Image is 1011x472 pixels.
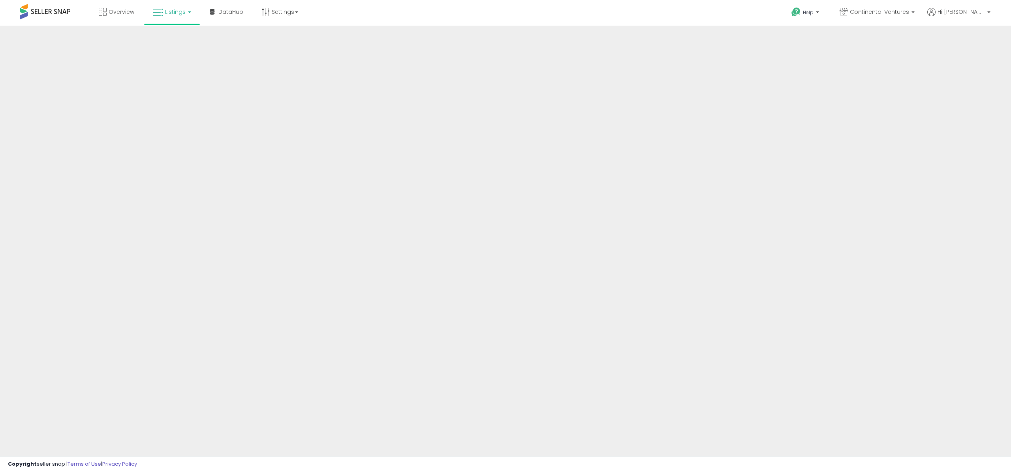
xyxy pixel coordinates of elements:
[791,7,801,17] i: Get Help
[927,8,990,26] a: Hi [PERSON_NAME]
[218,8,243,16] span: DataHub
[109,8,134,16] span: Overview
[803,9,814,16] span: Help
[785,1,827,26] a: Help
[850,8,909,16] span: Continental Ventures
[165,8,186,16] span: Listings
[938,8,985,16] span: Hi [PERSON_NAME]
